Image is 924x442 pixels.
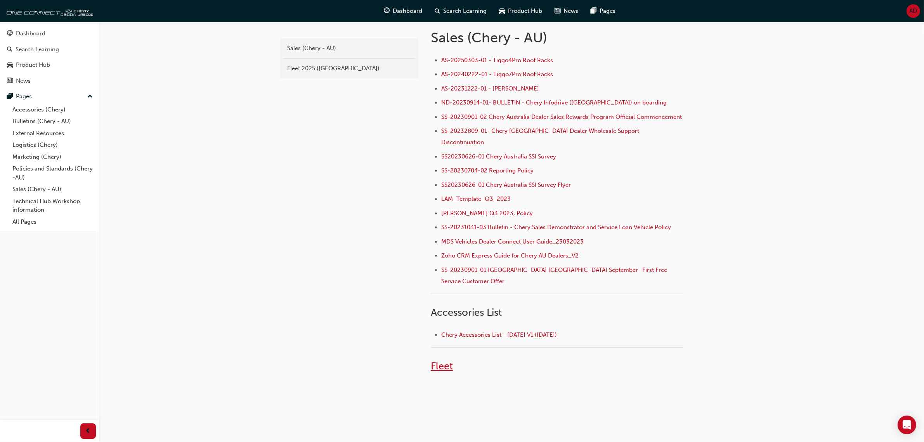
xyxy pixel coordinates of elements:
[7,93,13,100] span: pages-icon
[9,104,96,116] a: Accessories (Chery)
[564,7,579,16] span: News
[16,61,50,70] div: Product Hub
[9,127,96,139] a: External Resources
[3,25,96,89] button: DashboardSearch LearningProduct HubNews
[591,6,597,16] span: pages-icon
[3,58,96,72] a: Product Hub
[441,224,671,231] a: SS-20231031-03 Bulletin - Chery Sales Demonstrator and Service Loan Vehicle Policy
[441,252,579,259] a: Zoho CRM Express Guide for Chery AU Dealers_V2
[508,7,543,16] span: Product Hub
[283,62,415,75] a: Fleet 2025 ([GEOGRAPHIC_DATA])
[441,238,584,245] a: MDS Vehicles Dealer Connect User Guide_23032023
[9,183,96,195] a: Sales (Chery - AU)
[441,99,667,106] a: ND-20230914-01- BULLETIN - Chery Infodrive ([GEOGRAPHIC_DATA]) on boarding
[9,151,96,163] a: Marketing (Chery)
[3,74,96,88] a: News
[287,44,411,53] div: Sales (Chery - AU)
[898,416,916,434] div: Open Intercom Messenger
[9,115,96,127] a: Bulletins (Chery - AU)
[87,92,93,102] span: up-icon
[444,7,487,16] span: Search Learning
[16,92,32,101] div: Pages
[907,4,920,18] button: AD
[4,3,93,19] img: oneconnect
[431,360,453,372] a: Fleet
[16,45,59,54] div: Search Learning
[431,306,502,318] span: Accessories List
[3,89,96,104] button: Pages
[85,426,91,436] span: prev-icon
[16,77,31,85] div: News
[441,85,539,92] a: AS-20231222-01 - [PERSON_NAME]
[441,331,557,338] a: Chery Accessories List - [DATE] V1 ([DATE])
[7,62,13,69] span: car-icon
[429,3,493,19] a: search-iconSearch Learning
[441,113,682,120] a: SS-20230901-02 Chery Australia Dealer Sales Rewards Program Official Commencement
[441,57,553,64] a: AS-20250303-01 - Tiggo4Pro Roof Racks
[9,139,96,151] a: Logistics (Chery)
[441,195,511,202] a: LAM_Template_Q3_2023
[441,153,556,160] a: SS20230626-01 Chery Australia SSI Survey
[499,6,505,16] span: car-icon
[384,6,390,16] span: guage-icon
[287,64,411,73] div: Fleet 2025 ([GEOGRAPHIC_DATA])
[435,6,440,16] span: search-icon
[431,29,685,46] h1: Sales (Chery - AU)
[441,210,533,217] a: [PERSON_NAME] Q3 2023, Policy
[7,30,13,37] span: guage-icon
[441,127,641,146] a: SS-20232809-01- Chery [GEOGRAPHIC_DATA] Dealer Wholesale Support Discontinuation
[378,3,429,19] a: guage-iconDashboard
[910,7,917,16] span: AD
[600,7,616,16] span: Pages
[441,181,571,188] a: SS20230626-01 Chery Australia SSI Survey Flyer
[9,195,96,216] a: Technical Hub Workshop information
[549,3,585,19] a: news-iconNews
[585,3,622,19] a: pages-iconPages
[441,167,534,174] a: SS-20230704-02 Reporting Policy
[9,163,96,183] a: Policies and Standards (Chery -AU)
[3,26,96,41] a: Dashboard
[7,46,12,53] span: search-icon
[555,6,561,16] span: news-icon
[283,42,415,55] a: Sales (Chery - AU)
[9,216,96,228] a: All Pages
[493,3,549,19] a: car-iconProduct Hub
[16,29,45,38] div: Dashboard
[393,7,423,16] span: Dashboard
[3,42,96,57] a: Search Learning
[7,78,13,85] span: news-icon
[441,266,669,285] a: SS-20230901-01 [GEOGRAPHIC_DATA] [GEOGRAPHIC_DATA] September- First Free Service Customer Offer
[441,71,553,78] a: AS-20240222-01 - Tiggo7Pro Roof Racks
